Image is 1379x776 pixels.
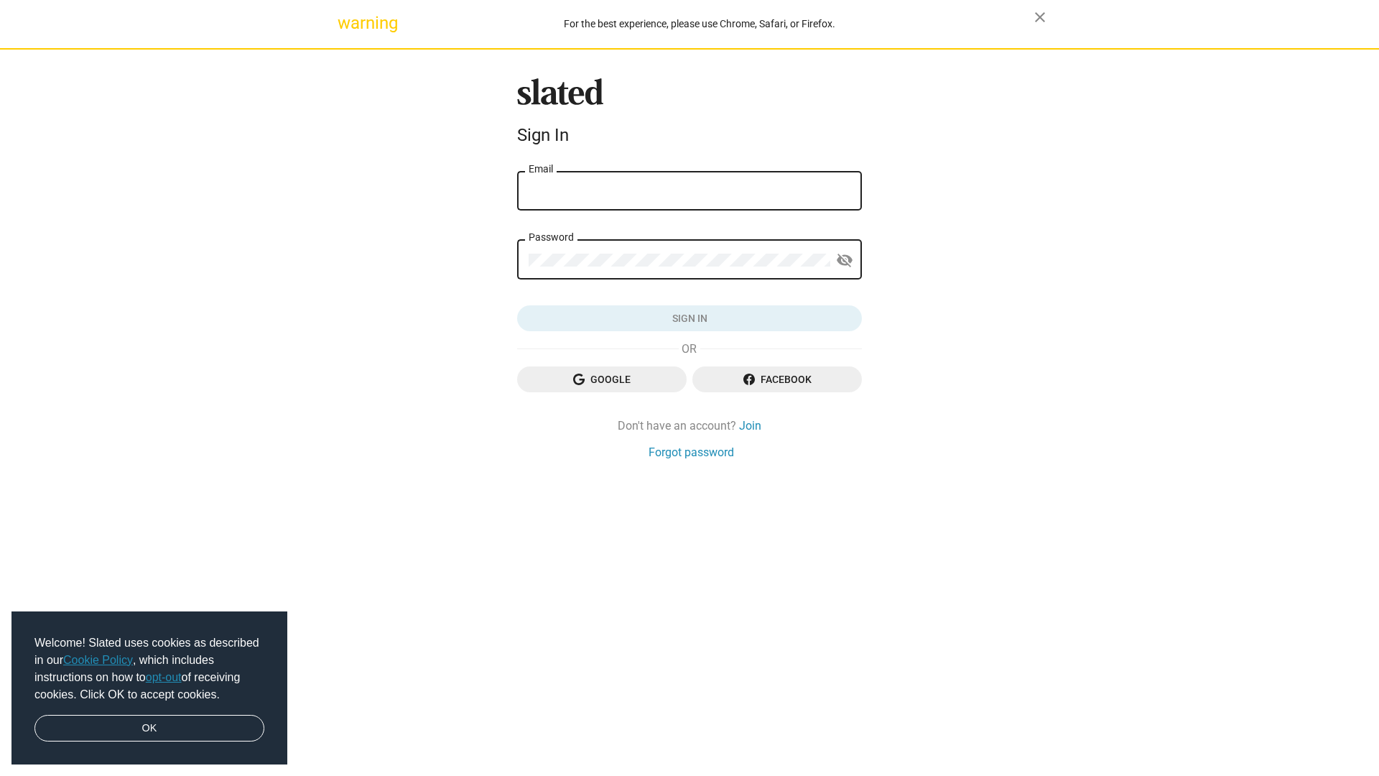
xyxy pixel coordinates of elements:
button: Google [517,366,687,392]
a: opt-out [146,671,182,683]
div: cookieconsent [11,611,287,765]
mat-icon: visibility_off [836,249,853,272]
a: Forgot password [649,445,734,460]
mat-icon: warning [338,14,355,32]
div: Don't have an account? [517,418,862,433]
sl-branding: Sign In [517,78,862,152]
a: Cookie Policy [63,654,133,666]
div: For the best experience, please use Chrome, Safari, or Firefox. [365,14,1034,34]
button: Show password [830,246,859,275]
a: dismiss cookie message [34,715,264,742]
span: Welcome! Slated uses cookies as described in our , which includes instructions on how to of recei... [34,634,264,703]
div: Sign In [517,125,862,145]
button: Facebook [692,366,862,392]
span: Facebook [704,366,850,392]
a: Join [739,418,761,433]
mat-icon: close [1031,9,1049,26]
span: Google [529,366,675,392]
